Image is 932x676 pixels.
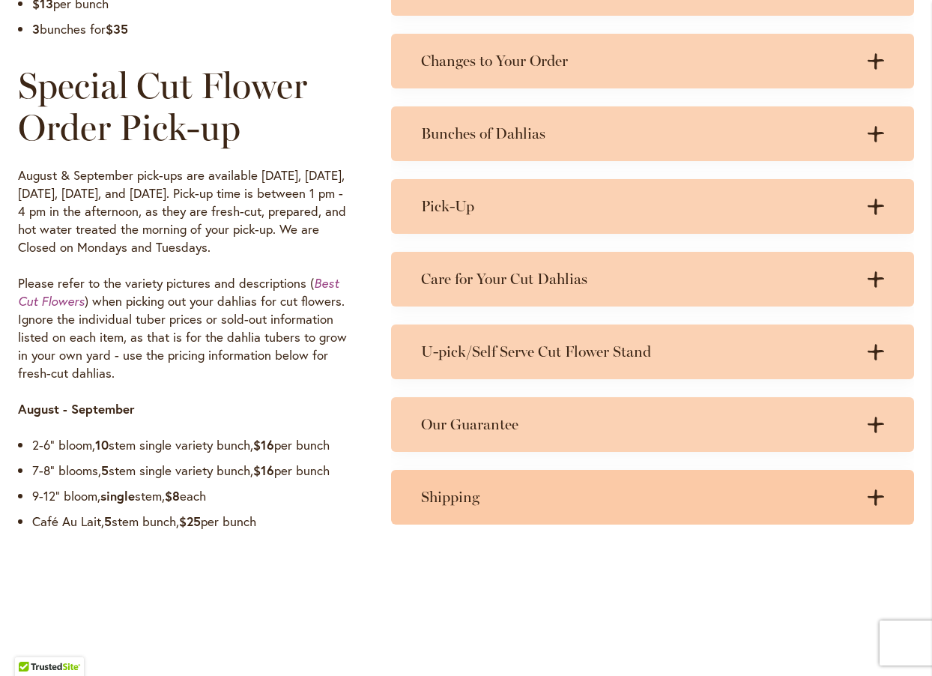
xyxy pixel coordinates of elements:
strong: $16 [253,462,274,479]
h3: Shipping [421,488,854,507]
p: August & September pick-ups are available [DATE], [DATE], [DATE], [DATE], and [DATE]. Pick-up tim... [18,166,348,256]
h3: Care for Your Cut Dahlias [421,270,854,289]
strong: 10 [95,436,109,453]
strong: $25 [179,513,201,530]
strong: $35 [106,20,128,37]
strong: 5 [104,513,112,530]
h3: U-pick/Self Serve Cut Flower Stand [421,342,854,361]
strong: single [100,487,135,504]
strong: August - September [18,400,135,417]
strong: $8 [165,487,180,504]
summary: Care for Your Cut Dahlias [391,252,914,307]
strong: $16 [253,436,274,453]
summary: Our Guarantee [391,397,914,452]
summary: Changes to Your Order [391,34,914,88]
li: Café Au Lait, stem bunch, per bunch [32,513,348,531]
li: 9-12” bloom, stem, each [32,487,348,505]
a: Best Cut Flowers [18,274,339,310]
strong: 5 [101,462,109,479]
summary: Pick-Up [391,179,914,234]
summary: Bunches of Dahlias [391,106,914,161]
h3: Changes to Your Order [421,52,854,70]
li: 7-8” blooms, stem single variety bunch, per bunch [32,462,348,480]
h3: Pick-Up [421,197,854,216]
summary: Shipping [391,470,914,525]
h3: Bunches of Dahlias [421,124,854,143]
li: 2-6” bloom, stem single variety bunch, per bunch [32,436,348,454]
h3: Our Guarantee [421,415,854,434]
strong: 3 [32,20,40,37]
li: bunches for [32,20,348,38]
p: Please refer to the variety pictures and descriptions ( ) when picking out your dahlias for cut f... [18,274,348,382]
summary: U-pick/Self Serve Cut Flower Stand [391,325,914,379]
h2: Special Cut Flower Order Pick-up [18,64,348,148]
